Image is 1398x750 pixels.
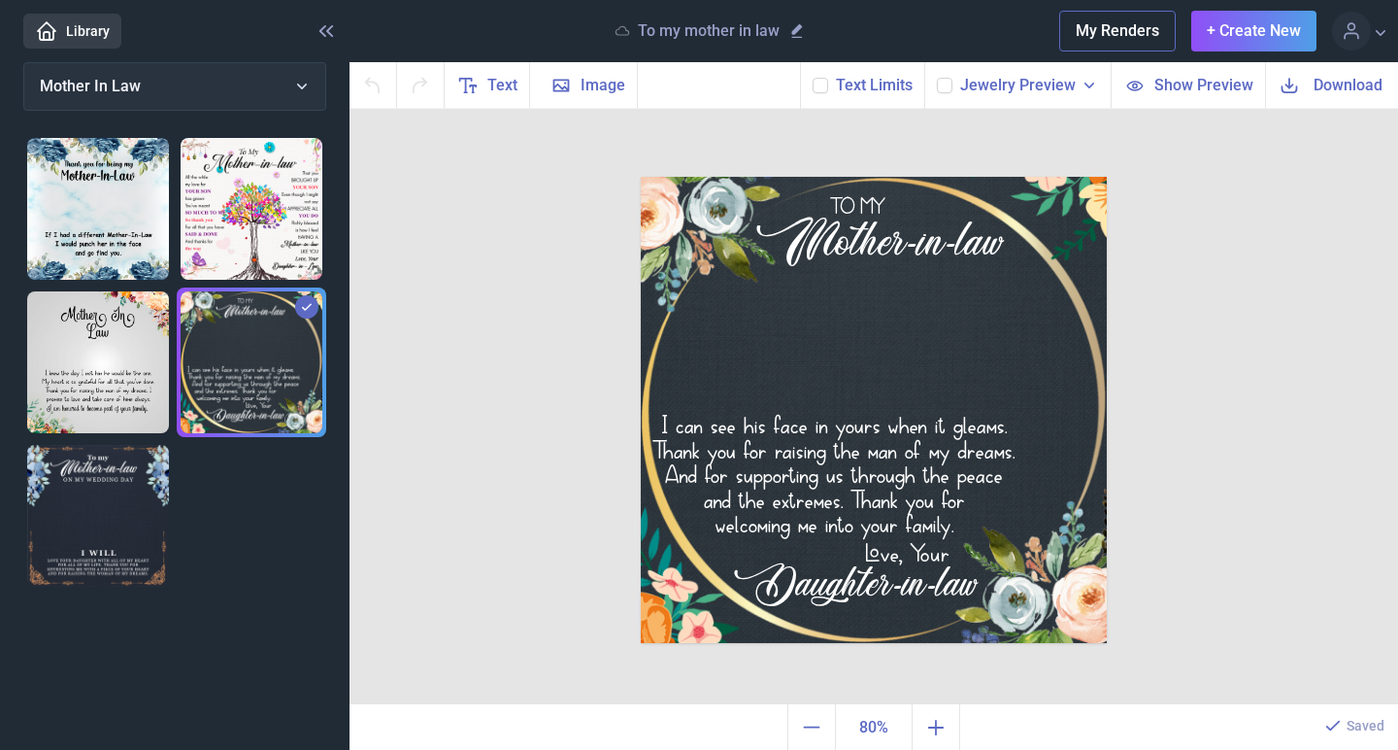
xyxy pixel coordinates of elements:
[638,21,780,41] p: To my mother in law
[23,14,121,49] a: Library
[1191,11,1316,51] button: + Create New
[530,62,638,108] button: Image
[40,77,141,95] span: Mother In Law
[27,138,169,280] img: Thank you for being my
[23,62,326,111] button: Mother In Law
[835,704,913,750] button: Actual size
[787,704,835,750] button: Zoom out
[960,74,1076,97] span: Jewelry Preview
[445,62,530,108] button: Text
[710,221,1049,272] div: Mother-in-law
[1347,716,1384,735] p: Saved
[1059,11,1176,51] button: My Renders
[825,540,989,564] div: Love, Your
[1314,74,1382,96] span: Download
[581,74,625,97] span: Image
[181,291,322,433] img: To my mother in law
[960,74,1099,97] button: Jewelry Preview
[487,74,517,97] span: Text
[397,62,445,108] button: Redo
[1111,62,1265,108] button: Show Preview
[760,194,954,226] div: TO MY
[836,74,913,97] button: Text Limits
[635,413,1032,547] div: I can see his face in yours when it gleams. Thank you for raising the man of my dreams.
[913,704,960,750] button: Zoom in
[27,445,169,587] img: To my mother-in-law
[686,566,1026,618] div: Daughter-in-law
[27,291,169,433] img: Mother In Law
[1265,62,1398,108] button: Download
[635,462,1032,537] div: And for supporting us through the peace and the extremes. Thank you for welcoming me into your fa...
[181,138,322,280] img: To my mother in law
[840,708,908,747] span: 80%
[349,62,397,108] button: Undo
[641,177,1107,643] img: b003.jpg
[1154,74,1253,96] span: Show Preview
